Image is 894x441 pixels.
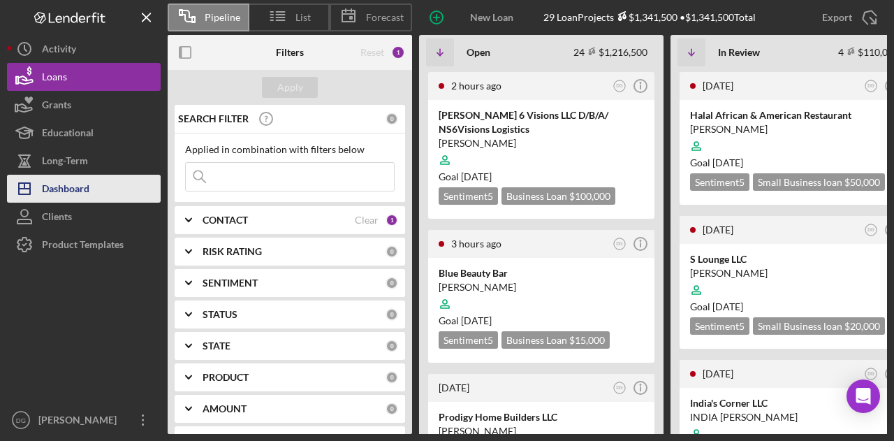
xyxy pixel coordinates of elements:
[573,46,647,58] div: 24 $1,216,500
[753,317,885,335] div: Small Business loan
[203,340,230,352] b: STATE
[614,11,677,23] div: $1,341,500
[203,403,247,414] b: AMOUNT
[7,231,161,259] button: Product Templates
[42,119,94,150] div: Educational
[690,317,749,335] div: Sentiment 5
[7,91,161,119] button: Grants
[386,214,398,226] div: 1
[426,228,657,365] a: 3 hours agoDGBlue Beauty Bar[PERSON_NAME]Goal [DATE]Sentiment5Business Loan $15,000
[185,144,395,155] div: Applied in combination with filters below
[360,47,384,58] div: Reset
[439,410,644,424] div: Prodigy Home Builders LLC
[386,245,398,258] div: 0
[203,309,237,320] b: STATUS
[690,173,749,191] div: Sentiment 5
[7,175,161,203] button: Dashboard
[203,246,262,257] b: RISK RATING
[712,301,743,312] time: 03/02/2025
[867,227,874,232] text: DG
[439,315,492,326] span: Goal
[35,406,126,438] div: [PERSON_NAME]
[205,12,240,23] span: Pipeline
[610,235,629,254] button: DG
[703,224,733,236] time: 2025-07-23 14:42
[386,371,398,384] div: 0
[203,215,248,226] b: CONTACT
[610,77,629,96] button: DG
[295,12,311,23] span: List
[7,406,161,434] button: DG[PERSON_NAME]
[451,80,501,92] time: 2025-09-04 12:42
[7,63,161,91] button: Loans
[42,91,71,122] div: Grants
[386,403,398,415] div: 0
[262,77,318,98] button: Apply
[439,382,469,393] time: 2025-09-03 10:40
[178,113,249,124] b: SEARCH FILTER
[847,379,880,413] div: Open Intercom Messenger
[543,11,756,23] div: 29 Loan Projects • $1,341,500 Total
[386,340,398,352] div: 0
[454,3,529,31] div: New Loan Project
[386,277,398,289] div: 0
[616,241,623,246] text: DG
[7,35,161,63] button: Activity
[862,221,881,240] button: DG
[451,238,501,250] time: 2025-09-04 11:35
[276,47,304,58] b: Filters
[439,136,644,150] div: [PERSON_NAME]
[366,12,404,23] span: Forecast
[569,190,610,202] span: $100,000
[616,83,623,88] text: DG
[277,77,303,98] div: Apply
[569,334,605,346] span: $15,000
[712,157,743,168] time: 11/20/2023
[7,147,161,175] button: Long-Term
[42,63,67,94] div: Loans
[426,70,657,221] a: 2 hours agoDG[PERSON_NAME] 6 Visions LLC D/B/A/ NS6Visions Logistics[PERSON_NAME]Goal [DATE]Senti...
[386,113,398,125] div: 0
[862,365,881,384] button: DG
[42,231,124,262] div: Product Templates
[467,47,490,58] b: Open
[7,203,161,231] button: Clients
[501,331,610,349] div: Business Loan
[439,280,644,294] div: [PERSON_NAME]
[16,417,26,424] text: DG
[867,371,874,376] text: DG
[42,147,88,178] div: Long-Term
[690,157,743,168] span: Goal
[355,215,379,226] div: Clear
[439,108,644,136] div: [PERSON_NAME] 6 Visions LLC D/B/A/ NS6Visions Logistics
[439,171,492,182] span: Goal
[7,119,161,147] button: Educational
[419,3,543,31] button: New Loan Project
[203,277,258,289] b: SENTIMENT
[391,45,405,59] div: 1
[867,83,874,88] text: DG
[42,35,76,66] div: Activity
[844,320,880,332] span: $20,000
[439,331,498,349] div: Sentiment 5
[610,379,629,398] button: DG
[703,80,733,92] time: 2025-07-30 14:52
[844,176,880,188] span: $50,000
[718,47,760,58] b: In Review
[461,171,492,182] time: 10/17/2025
[386,308,398,321] div: 0
[822,3,852,31] div: Export
[42,175,89,206] div: Dashboard
[501,187,615,205] div: Business Loan
[439,187,498,205] div: Sentiment 5
[42,203,72,234] div: Clients
[439,424,644,438] div: [PERSON_NAME]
